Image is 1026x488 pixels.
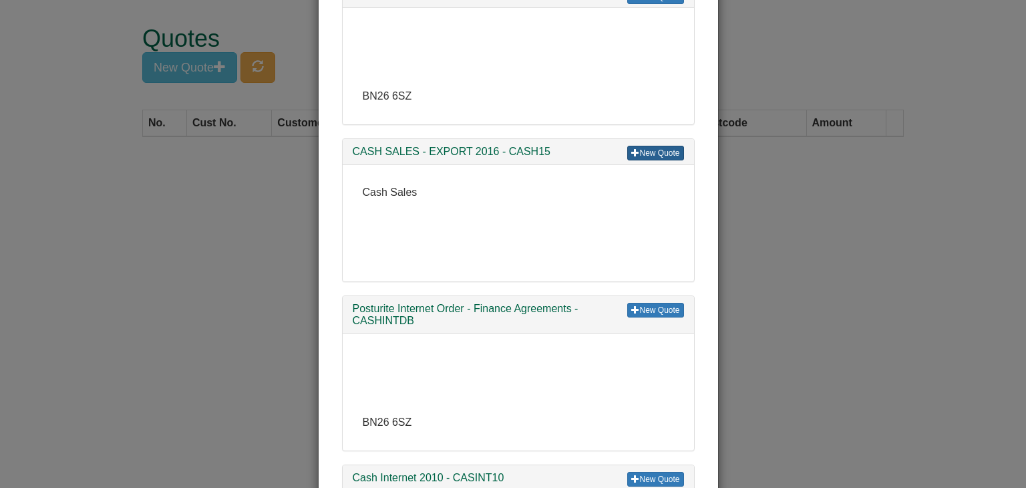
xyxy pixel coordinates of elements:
span: BN26 6SZ [363,90,412,102]
h3: Cash Internet 2010 - CASINT10 [353,472,684,484]
a: New Quote [627,146,683,160]
h3: Posturite Internet Order - Finance Agreements - CASHINTDB [353,303,684,326]
a: New Quote [627,472,683,487]
span: Cash Sales [363,187,417,198]
a: New Quote [627,303,683,318]
span: BN26 6SZ [363,416,412,428]
h3: CASH SALES - EXPORT 2016 - CASH15 [353,146,684,158]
